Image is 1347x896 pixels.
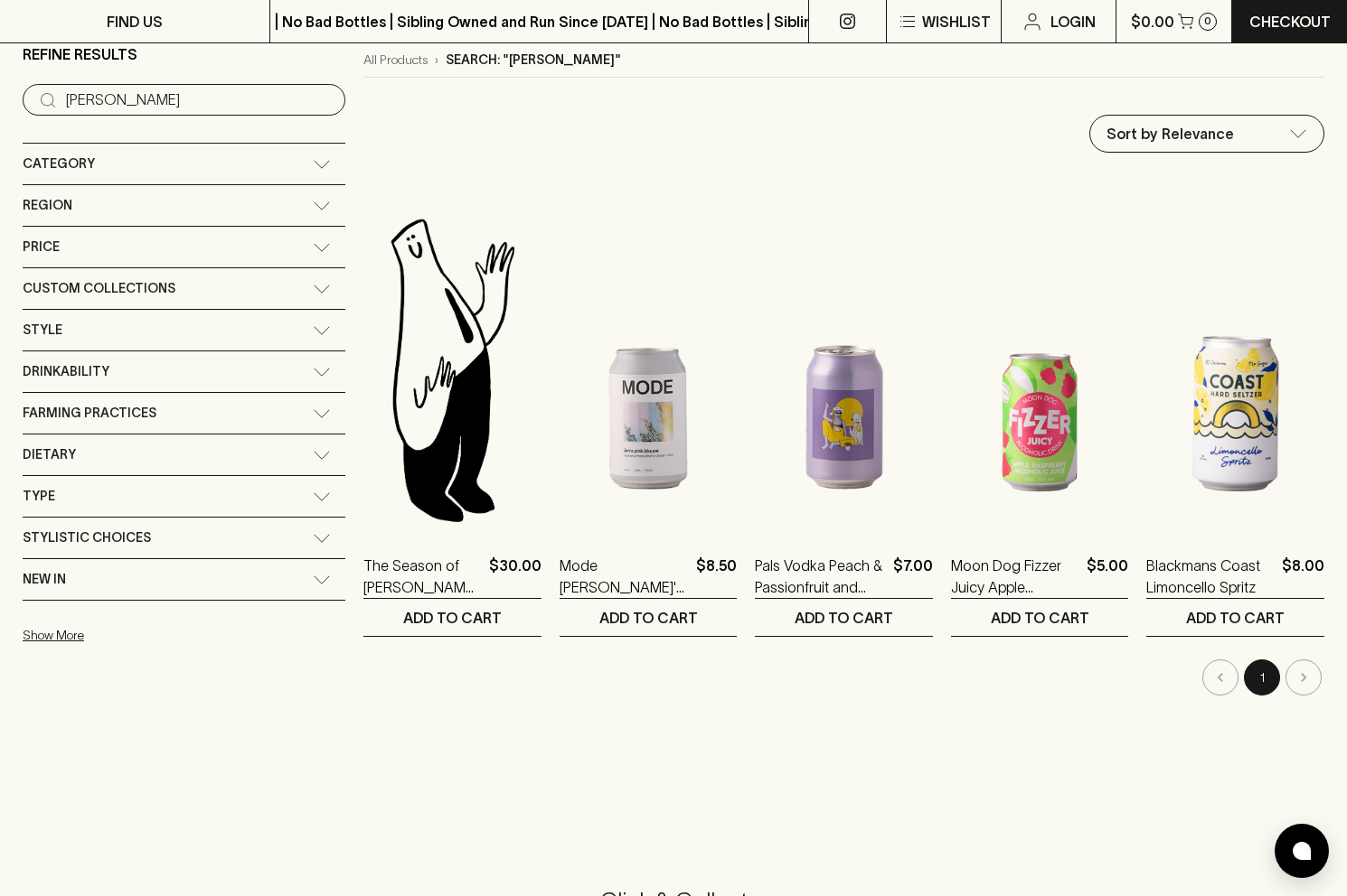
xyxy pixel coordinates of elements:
div: Style [23,310,345,350]
div: Type [23,476,345,517]
p: $0.00 [1131,11,1174,33]
span: Drinkability [23,360,109,383]
p: › [435,51,438,70]
div: Farming Practices [23,393,345,434]
span: Style [23,319,62,341]
p: Refine Results [23,43,137,65]
button: ADD TO CART [1146,599,1324,636]
div: Custom Collections [23,268,345,309]
p: Login [1050,11,1096,33]
p: Checkout [1249,11,1331,33]
p: ADD TO CART [991,607,1089,629]
img: bubble-icon [1293,842,1311,860]
span: Price [23,236,60,258]
p: ADD TO CART [795,607,893,629]
span: Type [23,485,55,508]
button: page 1 [1244,659,1280,695]
button: ADD TO CART [951,599,1129,636]
p: $7.00 [893,555,933,598]
button: ADD TO CART [560,599,738,636]
p: FIND US [107,11,163,33]
img: Mode Jim's Pink Blouse Tasmanian Pepperberry Ginger Lime Seltzer [560,211,738,527]
p: ADD TO CART [1186,607,1285,629]
span: New In [23,568,66,591]
div: Stylistic Choices [23,518,345,558]
p: $8.00 [1282,555,1324,598]
a: Pals Vodka Peach & Passionfruit and Soda [755,555,886,598]
p: 0 [1204,16,1211,26]
button: ADD TO CART [363,599,542,636]
a: Moon Dog Fizzer Juicy Apple Raspberry [951,555,1080,598]
p: Sort by Relevance [1107,123,1234,145]
span: Dietary [23,443,76,466]
a: All Products [363,51,428,70]
p: Wishlist [922,11,991,33]
div: Drinkability [23,351,345,392]
a: Blackmans Coast Limoncello Spritz [1146,555,1275,598]
div: New In [23,559,345,600]
a: Mode [PERSON_NAME]'s Pink Blouse Tasmanian Pepperberry Ginger Lime [PERSON_NAME] [560,555,690,598]
img: Blackhearts & Sparrows Man [363,211,542,527]
div: Price [23,227,345,267]
span: Region [23,194,72,217]
div: Category [23,144,345,184]
span: Custom Collections [23,277,175,300]
div: Sort by Relevance [1090,116,1323,152]
a: The Season of [PERSON_NAME] Pack [363,555,482,598]
input: Try “Pinot noir” [66,86,331,115]
img: Blackmans Coast Limoncello Spritz [1146,211,1324,527]
p: ADD TO CART [403,607,502,629]
span: Farming Practices [23,402,156,425]
div: Dietary [23,434,345,475]
p: $5.00 [1087,555,1128,598]
button: Show More [23,617,259,654]
img: Pals Vodka Peach & Passionfruit and Soda [755,211,933,527]
p: $8.50 [696,555,737,598]
span: Category [23,153,95,175]
p: ADD TO CART [599,607,698,629]
div: Region [23,185,345,226]
nav: pagination navigation [363,659,1324,695]
button: ADD TO CART [755,599,933,636]
p: $30.00 [489,555,542,598]
img: Moon Dog Fizzer Juicy Apple Raspberry [951,211,1129,527]
p: Search: "[PERSON_NAME]" [446,51,621,70]
span: Stylistic Choices [23,527,151,549]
